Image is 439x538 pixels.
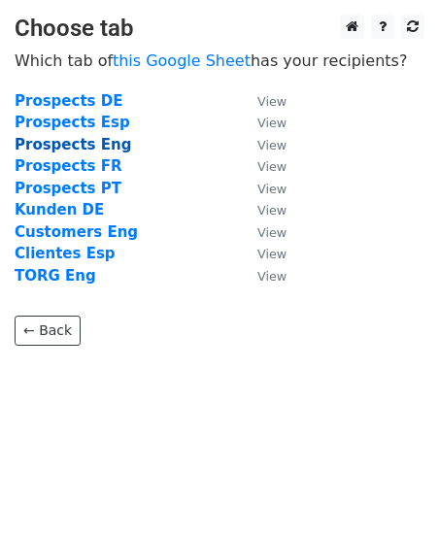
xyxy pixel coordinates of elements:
[257,203,287,218] small: View
[342,445,439,538] div: Chat-Widget
[238,245,287,262] a: View
[15,136,131,153] a: Prospects Eng
[257,225,287,240] small: View
[15,15,424,43] h3: Choose tab
[238,157,287,175] a: View
[238,92,287,110] a: View
[113,51,251,70] a: this Google Sheet
[15,50,424,71] p: Which tab of has your recipients?
[15,201,104,219] a: Kunden DE
[238,223,287,241] a: View
[257,247,287,261] small: View
[15,114,130,131] a: Prospects Esp
[15,245,116,262] a: Clientes Esp
[257,138,287,152] small: View
[15,316,81,346] a: ← Back
[257,116,287,130] small: View
[238,136,287,153] a: View
[257,269,287,284] small: View
[342,445,439,538] iframe: Chat Widget
[15,267,96,285] a: TORG Eng
[238,201,287,219] a: View
[15,223,138,241] a: Customers Eng
[15,92,122,110] a: Prospects DE
[15,157,122,175] a: Prospects FR
[257,159,287,174] small: View
[238,114,287,131] a: View
[15,180,121,197] a: Prospects PT
[257,182,287,196] small: View
[238,267,287,285] a: View
[238,180,287,197] a: View
[257,94,287,109] small: View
